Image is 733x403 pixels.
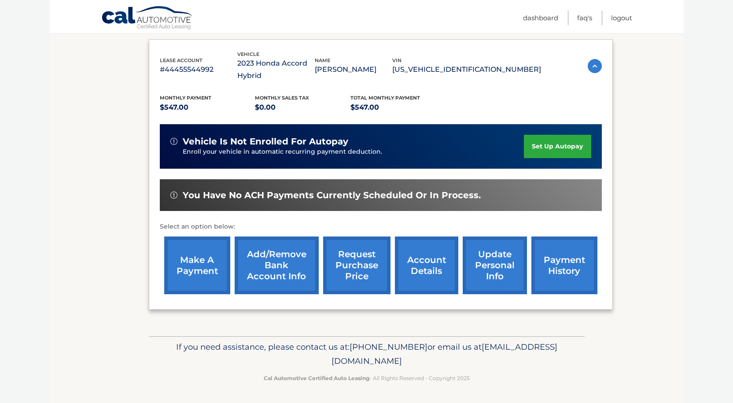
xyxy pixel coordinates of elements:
[255,101,350,114] p: $0.00
[164,237,230,294] a: make a payment
[588,59,602,73] img: accordion-active.svg
[392,63,541,76] p: [US_VEHICLE_IDENTIFICATION_NUMBER]
[235,237,319,294] a: Add/Remove bank account info
[160,95,211,101] span: Monthly Payment
[170,138,177,145] img: alert-white.svg
[237,51,259,57] span: vehicle
[611,11,632,25] a: Logout
[183,190,481,201] span: You have no ACH payments currently scheduled or in process.
[531,237,597,294] a: payment history
[524,135,591,158] a: set up autopay
[392,57,401,63] span: vin
[350,101,446,114] p: $547.00
[315,63,392,76] p: [PERSON_NAME]
[395,237,458,294] a: account details
[155,340,579,368] p: If you need assistance, please contact us at: or email us at
[350,342,427,352] span: [PHONE_NUMBER]
[577,11,592,25] a: FAQ's
[332,342,557,366] span: [EMAIL_ADDRESS][DOMAIN_NAME]
[255,95,309,101] span: Monthly sales Tax
[155,373,579,383] p: - All Rights Reserved - Copyright 2025
[264,375,369,381] strong: Cal Automotive Certified Auto Leasing
[160,101,255,114] p: $547.00
[323,237,390,294] a: request purchase price
[237,57,315,82] p: 2023 Honda Accord Hybrid
[183,136,348,147] span: vehicle is not enrolled for autopay
[101,6,194,31] a: Cal Automotive
[160,57,203,63] span: lease account
[170,192,177,199] img: alert-white.svg
[350,95,420,101] span: Total Monthly Payment
[463,237,527,294] a: update personal info
[160,222,602,232] p: Select an option below:
[315,57,330,63] span: name
[160,63,237,76] p: #44455544992
[523,11,558,25] a: Dashboard
[183,147,524,157] p: Enroll your vehicle in automatic recurring payment deduction.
